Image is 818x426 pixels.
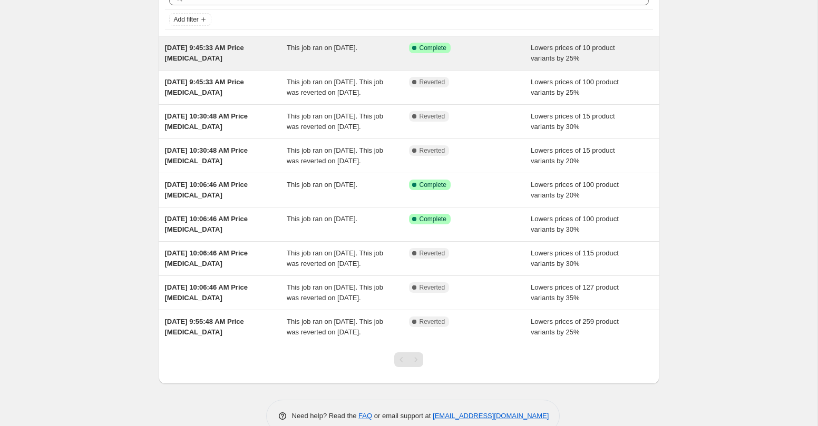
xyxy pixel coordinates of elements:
span: Reverted [420,112,445,121]
span: Add filter [174,15,199,24]
span: Reverted [420,318,445,326]
span: [DATE] 9:45:33 AM Price [MEDICAL_DATA] [165,78,244,96]
span: Lowers prices of 115 product variants by 30% [531,249,619,268]
a: FAQ [358,412,372,420]
span: This job ran on [DATE]. This job was reverted on [DATE]. [287,318,383,336]
span: This job ran on [DATE]. This job was reverted on [DATE]. [287,146,383,165]
span: Need help? Read the [292,412,359,420]
span: Reverted [420,249,445,257]
span: This job ran on [DATE]. This job was reverted on [DATE]. [287,78,383,96]
span: Lowers prices of 10 product variants by 25% [531,44,615,62]
span: Lowers prices of 100 product variants by 30% [531,215,619,233]
nav: Pagination [394,352,423,367]
span: Complete [420,181,446,189]
span: [DATE] 10:06:46 AM Price [MEDICAL_DATA] [165,283,248,302]
span: or email support at [372,412,433,420]
span: [DATE] 9:55:48 AM Price [MEDICAL_DATA] [165,318,244,336]
span: This job ran on [DATE]. This job was reverted on [DATE]. [287,283,383,302]
span: This job ran on [DATE]. [287,181,357,189]
span: This job ran on [DATE]. This job was reverted on [DATE]. [287,112,383,131]
span: Complete [420,44,446,52]
span: This job ran on [DATE]. This job was reverted on [DATE]. [287,249,383,268]
span: Lowers prices of 100 product variants by 25% [531,78,619,96]
span: This job ran on [DATE]. [287,44,357,52]
span: Lowers prices of 100 product variants by 20% [531,181,619,199]
span: Lowers prices of 15 product variants by 30% [531,112,615,131]
span: Lowers prices of 127 product variants by 35% [531,283,619,302]
span: [DATE] 10:30:48 AM Price [MEDICAL_DATA] [165,146,248,165]
span: [DATE] 10:06:46 AM Price [MEDICAL_DATA] [165,249,248,268]
a: [EMAIL_ADDRESS][DOMAIN_NAME] [433,412,549,420]
span: [DATE] 10:06:46 AM Price [MEDICAL_DATA] [165,181,248,199]
button: Add filter [169,13,211,26]
span: [DATE] 10:06:46 AM Price [MEDICAL_DATA] [165,215,248,233]
span: Complete [420,215,446,223]
span: [DATE] 10:30:48 AM Price [MEDICAL_DATA] [165,112,248,131]
span: Lowers prices of 15 product variants by 20% [531,146,615,165]
span: [DATE] 9:45:33 AM Price [MEDICAL_DATA] [165,44,244,62]
span: Lowers prices of 259 product variants by 25% [531,318,619,336]
span: Reverted [420,146,445,155]
span: This job ran on [DATE]. [287,215,357,223]
span: Reverted [420,78,445,86]
span: Reverted [420,283,445,292]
